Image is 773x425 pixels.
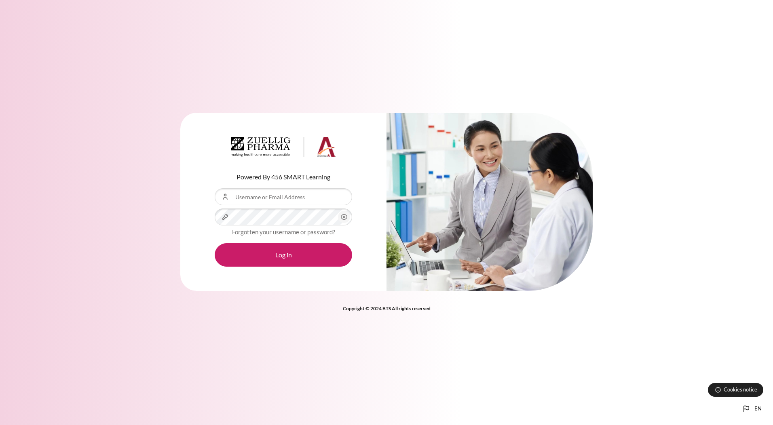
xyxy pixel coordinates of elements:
span: Cookies notice [724,386,757,393]
strong: Copyright © 2024 BTS All rights reserved [343,305,431,311]
input: Username or Email Address [215,188,352,205]
a: Forgotten your username or password? [232,228,335,236]
a: Architeck [231,137,336,160]
p: Powered By 456 SMART Learning [215,172,352,182]
img: Architeck [231,137,336,157]
button: Languages [738,401,765,417]
button: Cookies notice [708,383,763,397]
span: en [754,405,762,413]
button: Log in [215,243,352,267]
